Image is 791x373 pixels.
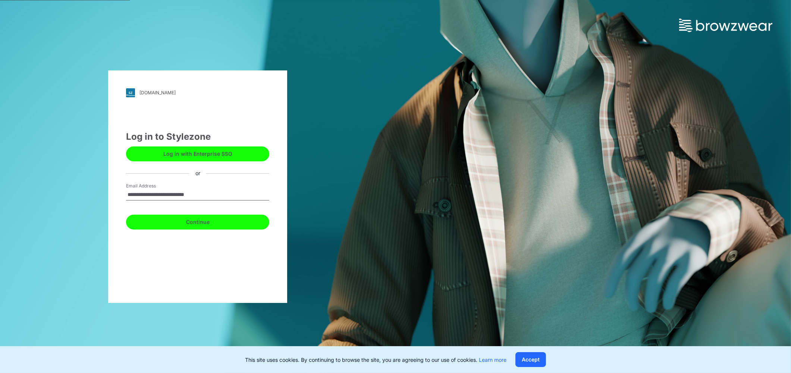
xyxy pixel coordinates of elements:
div: Log in to Stylezone [126,130,269,143]
p: This site uses cookies. By continuing to browse the site, you are agreeing to our use of cookies. [245,356,506,364]
img: browzwear-logo.73288ffb.svg [679,19,772,32]
button: Continue [126,215,269,230]
label: Email Address [126,183,178,189]
button: Log in with Enterprise SSO [126,146,269,161]
div: [DOMAIN_NAME] [139,90,176,95]
div: or [189,170,206,177]
button: Accept [515,352,546,367]
a: [DOMAIN_NAME] [126,88,269,97]
img: svg+xml;base64,PHN2ZyB3aWR0aD0iMjgiIGhlaWdodD0iMjgiIHZpZXdCb3g9IjAgMCAyOCAyOCIgZmlsbD0ibm9uZSIgeG... [126,88,135,97]
a: Learn more [479,357,506,363]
